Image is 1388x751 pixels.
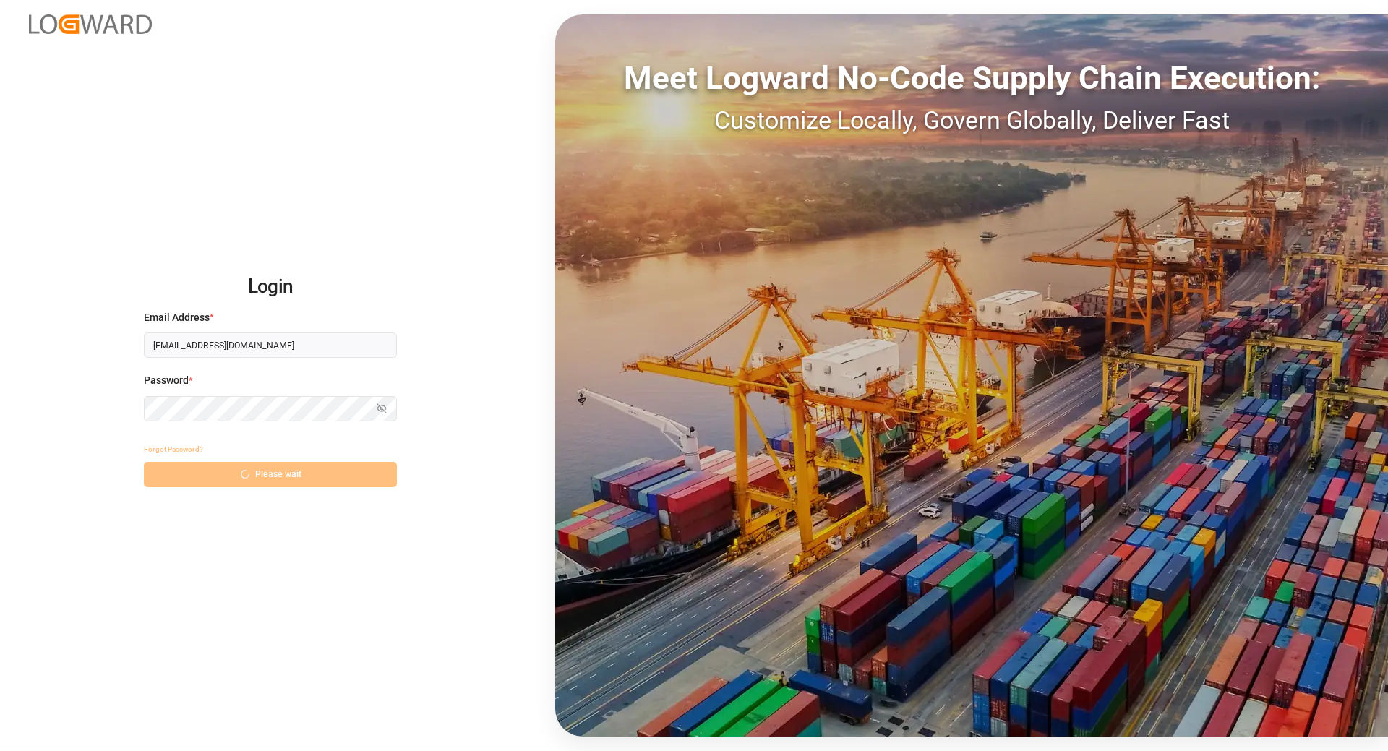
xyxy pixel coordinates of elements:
[555,102,1388,139] div: Customize Locally, Govern Globally, Deliver Fast
[29,14,152,34] img: Logward_new_orange.png
[144,332,397,358] input: Enter your email
[144,264,397,310] h2: Login
[144,310,210,325] span: Email Address
[555,54,1388,102] div: Meet Logward No-Code Supply Chain Execution:
[144,373,189,388] span: Password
